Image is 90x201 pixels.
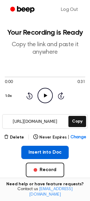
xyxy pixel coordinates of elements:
[29,187,73,197] a: [EMAIL_ADDRESS][DOMAIN_NAME]
[70,134,86,141] span: Change
[28,134,30,141] span: |
[21,146,69,159] button: Insert into Doc
[5,41,85,56] p: Copy the link and paste it anywhere
[68,134,69,141] span: |
[55,2,84,17] a: Log Out
[5,29,85,36] h1: Your Recording is Ready
[4,187,86,197] span: Contact us
[5,79,13,85] span: 0:00
[6,4,40,16] a: Beep
[26,163,64,177] button: Record
[33,134,86,141] button: Never Expires|Change
[4,134,24,141] button: Delete
[77,79,85,85] span: 0:31
[5,91,14,101] button: 1.0x
[68,116,86,127] button: Copy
